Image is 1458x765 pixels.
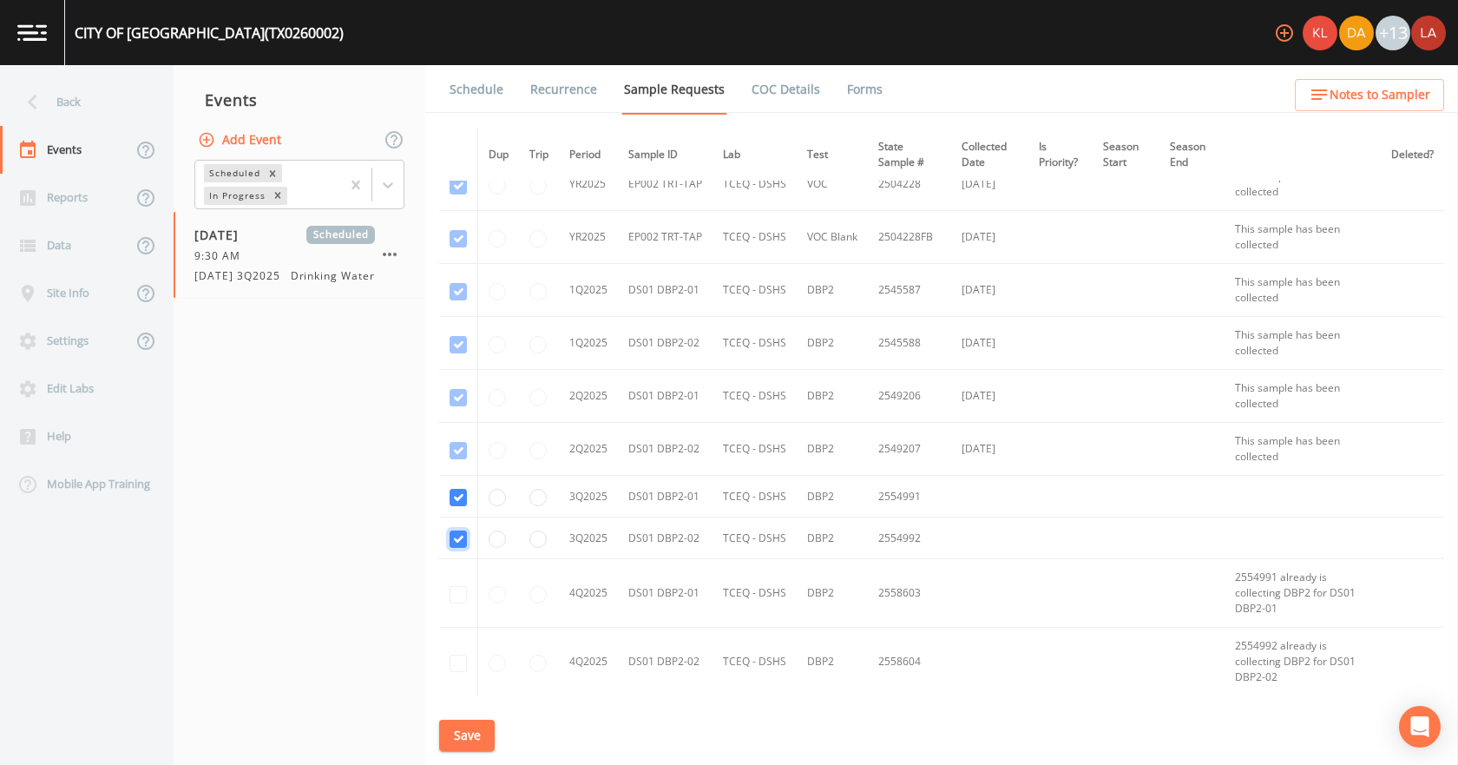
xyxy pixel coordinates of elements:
[478,129,520,181] th: Dup
[1399,706,1441,748] div: Open Intercom Messenger
[868,628,951,696] td: 2558604
[951,370,1028,423] td: [DATE]
[951,423,1028,476] td: [DATE]
[713,628,797,696] td: TCEQ - DSHS
[1376,16,1410,50] div: +13
[618,264,713,317] td: DS01 DBP2-01
[1159,129,1225,181] th: Season End
[1303,16,1337,50] img: 9c4450d90d3b8045b2e5fa62e4f92659
[797,370,868,423] td: DBP2
[268,187,287,205] div: Remove In Progress
[194,226,251,244] span: [DATE]
[1225,317,1381,370] td: This sample has been collected
[439,720,495,752] button: Save
[951,317,1028,370] td: [DATE]
[713,158,797,211] td: TCEQ - DSHS
[951,158,1028,211] td: [DATE]
[559,423,618,476] td: 2Q2025
[174,78,425,122] div: Events
[749,65,823,114] a: COC Details
[306,226,375,244] span: Scheduled
[618,370,713,423] td: DS01 DBP2-01
[559,476,618,518] td: 3Q2025
[618,129,713,181] th: Sample ID
[17,24,47,41] img: logo
[1339,16,1374,50] img: a84961a0472e9debc750dd08a004988d
[559,158,618,211] td: YR2025
[559,559,618,628] td: 4Q2025
[797,476,868,518] td: DBP2
[868,370,951,423] td: 2549206
[1225,370,1381,423] td: This sample has been collected
[559,518,618,559] td: 3Q2025
[713,476,797,518] td: TCEQ - DSHS
[797,264,868,317] td: DBP2
[1225,628,1381,696] td: 2554992 already is collecting DBP2 for DS01 DBP2-02
[1225,423,1381,476] td: This sample has been collected
[1225,158,1381,211] td: This sample has been collected
[868,559,951,628] td: 2558603
[1225,211,1381,264] td: This sample has been collected
[797,317,868,370] td: DBP2
[797,628,868,696] td: DBP2
[559,129,618,181] th: Period
[559,370,618,423] td: 2Q2025
[713,211,797,264] td: TCEQ - DSHS
[559,264,618,317] td: 1Q2025
[951,264,1028,317] td: [DATE]
[194,268,290,284] span: [DATE] 3Q2025
[868,129,951,181] th: State Sample #
[194,248,251,264] span: 9:30 AM
[291,268,375,284] span: Drinking Water
[204,164,263,182] div: Scheduled
[618,518,713,559] td: DS01 DBP2-02
[618,317,713,370] td: DS01 DBP2-02
[951,129,1028,181] th: Collected Date
[797,158,868,211] td: VOC
[559,211,618,264] td: YR2025
[1225,264,1381,317] td: This sample has been collected
[868,423,951,476] td: 2549207
[1338,16,1375,50] div: David Weber
[1330,84,1430,106] span: Notes to Sampler
[1225,559,1381,628] td: 2554991 already is collecting DBP2 for DS01 DBP2-01
[75,23,344,43] div: CITY OF [GEOGRAPHIC_DATA] (TX0260002)
[559,628,618,696] td: 4Q2025
[1093,129,1159,181] th: Season Start
[797,559,868,628] td: DBP2
[713,129,797,181] th: Lab
[1302,16,1338,50] div: Kler Teran
[797,211,868,264] td: VOC Blank
[618,158,713,211] td: EP002 TRT-TAP
[519,129,559,181] th: Trip
[844,65,885,114] a: Forms
[713,518,797,559] td: TCEQ - DSHS
[1295,79,1444,111] button: Notes to Sampler
[194,124,288,156] button: Add Event
[713,559,797,628] td: TCEQ - DSHS
[797,423,868,476] td: DBP2
[713,423,797,476] td: TCEQ - DSHS
[797,518,868,559] td: DBP2
[618,559,713,628] td: DS01 DBP2-01
[618,211,713,264] td: EP002 TRT-TAP
[204,187,268,205] div: In Progress
[621,65,727,115] a: Sample Requests
[868,211,951,264] td: 2504228FB
[868,518,951,559] td: 2554992
[1028,129,1093,181] th: Is Priority?
[868,158,951,211] td: 2504228
[1381,129,1444,181] th: Deleted?
[559,317,618,370] td: 1Q2025
[951,211,1028,264] td: [DATE]
[713,264,797,317] td: TCEQ - DSHS
[447,65,506,114] a: Schedule
[868,264,951,317] td: 2545587
[797,129,868,181] th: Test
[868,317,951,370] td: 2545588
[868,476,951,518] td: 2554991
[618,423,713,476] td: DS01 DBP2-02
[1411,16,1446,50] img: cf6e799eed601856facf0d2563d1856d
[528,65,600,114] a: Recurrence
[263,164,282,182] div: Remove Scheduled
